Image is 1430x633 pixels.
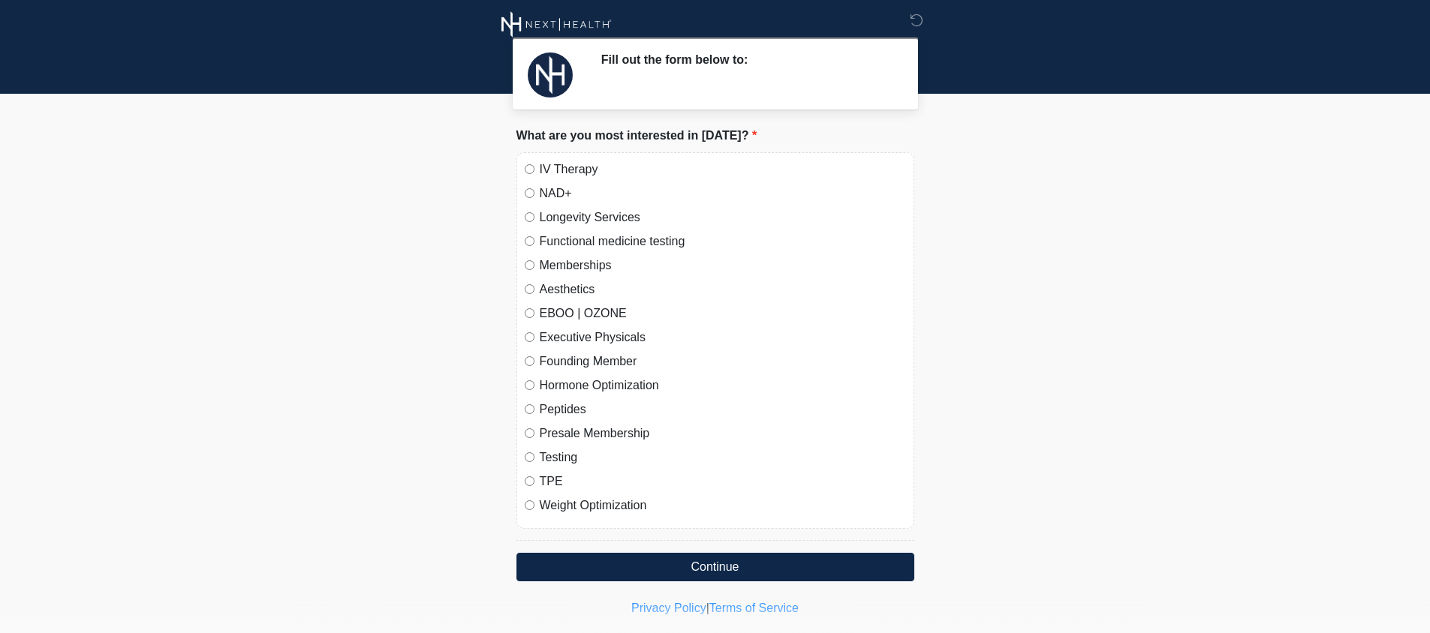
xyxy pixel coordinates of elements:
[525,284,534,294] input: Aesthetics
[525,428,534,438] input: Presale Membership
[525,236,534,246] input: Functional medicine testing
[540,496,906,514] label: Weight Optimization
[540,424,906,442] label: Presale Membership
[516,127,757,145] label: What are you most interested in [DATE]?
[525,332,534,342] input: Executive Physicals
[709,601,799,614] a: Terms of Service
[525,308,534,318] input: EBOO | OZONE
[540,160,906,178] label: IV Therapy
[540,280,906,298] label: Aesthetics
[706,601,709,614] a: |
[540,232,906,250] label: Functional medicine testing
[525,260,534,270] input: Memberships
[501,11,612,37] img: Next Health Wellness Logo
[601,52,892,67] h2: Fill out the form below to:
[525,188,534,198] input: NAD+
[540,256,906,274] label: Memberships
[525,452,534,462] input: Testing
[540,328,906,346] label: Executive Physicals
[516,553,914,581] button: Continue
[525,380,534,390] input: Hormone Optimization
[525,404,534,414] input: Peptides
[525,476,534,486] input: TPE
[525,164,534,174] input: IV Therapy
[525,356,534,366] input: Founding Member
[540,400,906,418] label: Peptides
[525,212,534,222] input: Longevity Services
[528,52,573,97] img: Agent Avatar
[540,376,906,394] label: Hormone Optimization
[540,184,906,202] label: NAD+
[540,448,906,466] label: Testing
[525,500,534,510] input: Weight Optimization
[540,352,906,370] label: Founding Member
[631,601,706,614] a: Privacy Policy
[540,472,906,490] label: TPE
[540,304,906,322] label: EBOO | OZONE
[540,208,906,226] label: Longevity Services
